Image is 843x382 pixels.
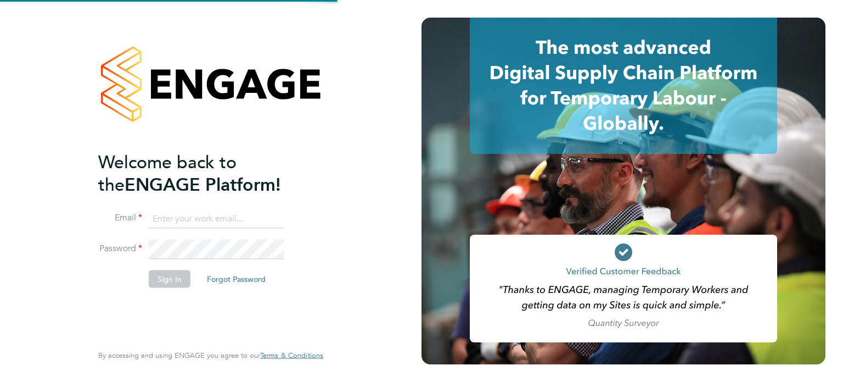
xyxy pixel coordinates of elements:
[98,151,312,196] h2: ENGAGE Platform!
[260,351,323,360] a: Terms & Conditions
[98,243,142,254] label: Password
[98,212,142,224] label: Email
[198,270,274,288] button: Forgot Password
[98,351,323,360] span: By accessing and using ENGAGE you agree to our
[149,270,190,288] button: Sign In
[98,151,237,195] span: Welcome back to the
[149,209,284,229] input: Enter your work email...
[260,351,323,360] span: Terms & Conditions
